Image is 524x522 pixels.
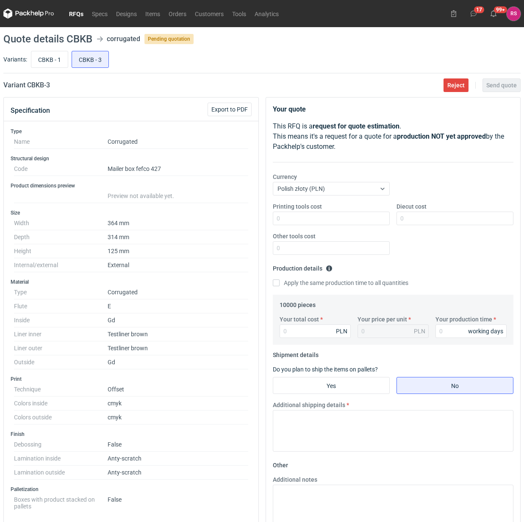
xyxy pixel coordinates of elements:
[435,324,507,338] input: 0
[273,105,306,113] strong: Your quote
[273,232,316,240] label: Other tools cost
[14,438,108,452] dt: Debossing
[208,103,252,116] button: Export to PDF
[108,285,248,299] dd: Corrugated
[228,8,250,19] a: Tools
[414,327,425,335] div: PLN
[108,244,248,258] dd: 125 mm
[467,7,480,20] button: 17
[444,78,469,92] button: Reject
[14,410,108,424] dt: Colors outside
[3,55,27,64] label: Variants:
[273,475,317,484] label: Additional notes
[14,258,108,272] dt: Internal/external
[108,396,248,410] dd: cmyk
[211,106,248,112] span: Export to PDF
[108,135,248,149] dd: Corrugated
[396,202,427,211] label: Diecut cost
[11,486,252,493] h3: Palletization
[396,212,513,225] input: 0
[11,209,252,216] h3: Size
[273,401,345,409] label: Additional shipping details
[273,377,390,394] label: Yes
[14,313,108,327] dt: Inside
[507,7,521,21] button: RS
[486,82,517,88] span: Send quote
[141,8,164,19] a: Items
[397,132,486,140] strong: production NOT yet approved
[11,155,252,162] h3: Structural design
[14,135,108,149] dt: Name
[88,8,112,19] a: Specs
[14,493,108,510] dt: Boxes with product stacked on pallets
[14,327,108,341] dt: Liner inner
[108,216,248,230] dd: 364 mm
[14,230,108,244] dt: Depth
[72,51,109,68] label: CBKB - 3
[108,327,248,341] dd: Testliner brown
[273,458,288,469] legend: Other
[507,7,521,21] div: Rafał Stani
[11,431,252,438] h3: Finish
[273,366,378,373] label: Do you plan to ship the items on pallets?
[14,244,108,258] dt: Height
[65,8,88,19] a: RFQs
[273,173,297,181] label: Currency
[108,193,174,199] span: Preview not available yet.
[164,8,191,19] a: Orders
[358,315,407,324] label: Your price per unit
[280,315,319,324] label: Your total cost
[273,121,514,152] p: This RFQ is a . This means it's a request for a quote for a by the Packhelp's customer.
[447,82,465,88] span: Reject
[108,341,248,355] dd: Testliner brown
[108,313,248,327] dd: Gd
[14,299,108,313] dt: Flute
[3,34,92,44] h1: Quote details CBKB
[336,327,347,335] div: PLN
[14,216,108,230] dt: Width
[11,182,252,189] h3: Product dimensions preview
[108,410,248,424] dd: cmyk
[108,452,248,466] dd: Anty-scratch
[11,128,252,135] h3: Type
[14,355,108,369] dt: Outside
[191,8,228,19] a: Customers
[3,8,54,19] svg: Packhelp Pro
[14,466,108,480] dt: Lamination outside
[14,341,108,355] dt: Liner outer
[487,7,500,20] button: 99+
[396,377,513,394] label: No
[108,230,248,244] dd: 314 mm
[108,162,248,176] dd: Mailer box fefco 427
[14,162,108,176] dt: Code
[273,241,390,255] input: 0
[14,452,108,466] dt: Lamination inside
[468,327,503,335] div: working days
[280,324,351,338] input: 0
[108,493,248,510] dd: False
[277,185,325,192] span: Polish złoty (PLN)
[108,382,248,396] dd: Offset
[144,34,194,44] span: Pending quotation
[280,298,316,308] legend: 10000 pieces
[108,355,248,369] dd: Gd
[11,100,50,121] button: Specification
[273,279,408,287] label: Apply the same production time to all quantities
[273,348,319,358] legend: Shipment details
[250,8,283,19] a: Analytics
[313,122,399,130] strong: request for quote estimation
[11,376,252,382] h3: Print
[14,285,108,299] dt: Type
[482,78,521,92] button: Send quote
[273,262,333,272] legend: Production details
[14,396,108,410] dt: Colors inside
[108,258,248,272] dd: External
[3,80,50,90] h2: Variant CBKB - 3
[435,315,492,324] label: Your production time
[107,34,140,44] div: corrugated
[11,279,252,285] h3: Material
[273,202,322,211] label: Printing tools cost
[108,466,248,480] dd: Anty-scratch
[112,8,141,19] a: Designs
[31,51,68,68] label: CBKB - 1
